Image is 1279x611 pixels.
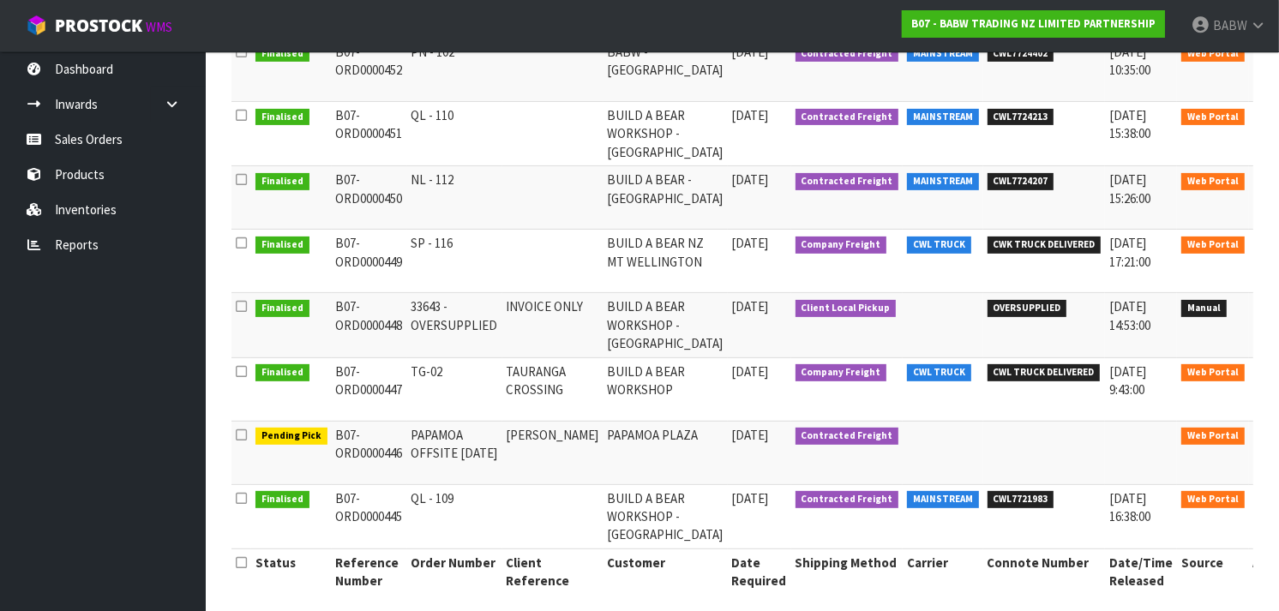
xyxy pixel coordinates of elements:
[907,173,979,190] span: MAINSTREAM
[603,293,728,357] td: BUILD A BEAR WORKSHOP - [GEOGRAPHIC_DATA]
[603,102,728,166] td: BUILD A BEAR WORKSHOP - [GEOGRAPHIC_DATA]
[502,421,603,484] td: [PERSON_NAME]
[603,548,728,594] th: Customer
[407,421,502,484] td: PAPAMOA OFFSITE [DATE]
[26,15,47,36] img: cube-alt.png
[1177,548,1249,594] th: Source
[907,237,971,254] span: CWL TRUCK
[255,237,309,254] span: Finalised
[983,548,1106,594] th: Connote Number
[1109,235,1150,269] span: [DATE] 17:21:00
[796,45,899,63] span: Contracted Freight
[732,171,769,188] span: [DATE]
[332,166,407,230] td: B07-ORD0000450
[732,235,769,251] span: [DATE]
[796,173,899,190] span: Contracted Freight
[407,548,502,594] th: Order Number
[911,16,1156,31] strong: B07 - BABW TRADING NZ LIMITED PARTNERSHIP
[728,548,791,594] th: Date Required
[988,491,1054,508] span: CWL7721983
[407,357,502,421] td: TG-02
[988,237,1102,254] span: CWK TRUCK DELIVERED
[255,491,309,508] span: Finalised
[796,364,887,381] span: Company Freight
[332,39,407,102] td: B07-ORD0000452
[732,298,769,314] span: [DATE]
[796,428,899,445] span: Contracted Freight
[255,109,309,126] span: Finalised
[988,173,1054,190] span: CWL7724207
[332,421,407,484] td: B07-ORD0000446
[1109,298,1150,332] span: [DATE] 14:53:00
[407,166,502,230] td: NL - 112
[255,173,309,190] span: Finalised
[255,300,309,317] span: Finalised
[255,364,309,381] span: Finalised
[796,109,899,126] span: Contracted Freight
[332,102,407,166] td: B07-ORD0000451
[1181,237,1245,254] span: Web Portal
[796,491,899,508] span: Contracted Freight
[407,484,502,548] td: QL - 109
[255,45,309,63] span: Finalised
[1105,548,1177,594] th: Date/Time Released
[1181,428,1245,445] span: Web Portal
[603,421,728,484] td: PAPAMOA PLAZA
[1109,490,1150,524] span: [DATE] 16:38:00
[791,548,904,594] th: Shipping Method
[796,300,897,317] span: Client Local Pickup
[407,39,502,102] td: PN - 102
[251,548,332,594] th: Status
[988,300,1067,317] span: OVERSUPPLIED
[603,166,728,230] td: BUILD A BEAR - [GEOGRAPHIC_DATA]
[407,102,502,166] td: QL - 110
[907,45,979,63] span: MAINSTREAM
[332,293,407,357] td: B07-ORD0000448
[332,357,407,421] td: B07-ORD0000447
[603,230,728,293] td: BUILD A BEAR NZ MT WELLINGTON
[1181,109,1245,126] span: Web Portal
[502,357,603,421] td: TAURANGA CROSSING
[603,484,728,548] td: BUILD A BEAR WORKSHOP - [GEOGRAPHIC_DATA]
[1109,107,1150,141] span: [DATE] 15:38:00
[1109,171,1150,206] span: [DATE] 15:26:00
[732,363,769,380] span: [DATE]
[732,490,769,506] span: [DATE]
[502,548,603,594] th: Client Reference
[988,45,1054,63] span: CWL7724402
[732,107,769,123] span: [DATE]
[1213,17,1247,33] span: BABW
[907,109,979,126] span: MAINSTREAM
[903,548,983,594] th: Carrier
[146,19,172,35] small: WMS
[332,548,407,594] th: Reference Number
[255,428,327,445] span: Pending Pick
[1181,491,1245,508] span: Web Portal
[988,364,1101,381] span: CWL TRUCK DELIVERED
[407,293,502,357] td: 33643 - OVERSUPPLIED
[1181,364,1245,381] span: Web Portal
[907,364,971,381] span: CWL TRUCK
[732,427,769,443] span: [DATE]
[603,39,728,102] td: BABW - [GEOGRAPHIC_DATA]
[407,230,502,293] td: SP - 116
[988,109,1054,126] span: CWL7724213
[332,230,407,293] td: B07-ORD0000449
[1181,300,1227,317] span: Manual
[1181,45,1245,63] span: Web Portal
[1109,44,1150,78] span: [DATE] 10:35:00
[1181,173,1245,190] span: Web Portal
[907,491,979,508] span: MAINSTREAM
[603,357,728,421] td: BUILD A BEAR WORKSHOP
[1109,363,1146,398] span: [DATE] 9:43:00
[502,293,603,357] td: INVOICE ONLY
[332,484,407,548] td: B07-ORD0000445
[796,237,887,254] span: Company Freight
[55,15,142,37] span: ProStock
